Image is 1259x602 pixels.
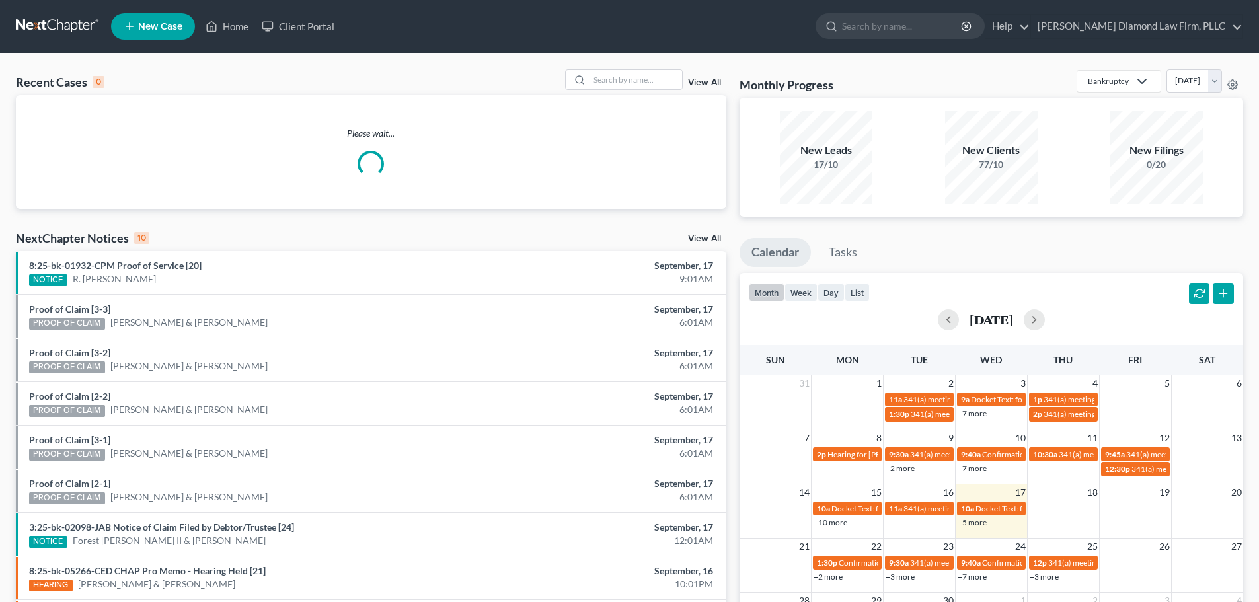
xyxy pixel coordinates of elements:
[798,539,811,554] span: 21
[1199,354,1215,365] span: Sat
[911,409,1038,419] span: 341(a) meeting for [PERSON_NAME]
[29,274,67,286] div: NOTICE
[29,303,110,315] a: Proof of Claim [3-3]
[942,484,955,500] span: 16
[494,272,713,285] div: 9:01AM
[803,430,811,446] span: 7
[1030,572,1059,582] a: +3 more
[494,564,713,578] div: September, 16
[958,572,987,582] a: +7 more
[982,558,1133,568] span: Confirmation Hearing for [PERSON_NAME]
[494,259,713,272] div: September, 17
[110,359,268,373] a: [PERSON_NAME] & [PERSON_NAME]
[1033,449,1057,459] span: 10:30a
[911,354,928,365] span: Tue
[1131,464,1259,474] span: 341(a) meeting for [PERSON_NAME]
[1059,449,1186,459] span: 341(a) meeting for [PERSON_NAME]
[817,504,830,513] span: 10a
[910,449,1038,459] span: 341(a) meeting for [PERSON_NAME]
[29,580,73,591] div: HEARING
[1091,375,1099,391] span: 4
[29,536,67,548] div: NOTICE
[1158,484,1171,500] span: 19
[29,260,202,271] a: 8:25-bk-01932-CPM Proof of Service [20]
[961,395,970,404] span: 9a
[798,375,811,391] span: 31
[29,521,294,533] a: 3:25-bk-02098-JAB Notice of Claim Filed by Debtor/Trustee [24]
[16,74,104,90] div: Recent Cases
[886,572,915,582] a: +3 more
[199,15,255,38] a: Home
[1235,375,1243,391] span: 6
[29,318,105,330] div: PROOF OF CLAIM
[958,463,987,473] a: +7 more
[78,578,235,591] a: [PERSON_NAME] & [PERSON_NAME]
[1014,430,1027,446] span: 10
[1230,539,1243,554] span: 27
[494,477,713,490] div: September, 17
[1086,430,1099,446] span: 11
[749,283,784,301] button: month
[494,316,713,329] div: 6:01AM
[16,230,149,246] div: NextChapter Notices
[958,517,987,527] a: +5 more
[870,484,883,500] span: 15
[831,504,1085,513] span: Docket Text: for [PERSON_NAME] St [PERSON_NAME] [PERSON_NAME]
[29,405,105,417] div: PROOF OF CLAIM
[590,70,682,89] input: Search by name...
[110,316,268,329] a: [PERSON_NAME] & [PERSON_NAME]
[494,578,713,591] div: 10:01PM
[1033,409,1042,419] span: 2p
[29,391,110,402] a: Proof of Claim [2-2]
[971,395,1176,404] span: Docket Text: for St [PERSON_NAME] [PERSON_NAME] et al
[903,504,1031,513] span: 341(a) meeting for [PERSON_NAME]
[975,504,1229,513] span: Docket Text: for [PERSON_NAME] St [PERSON_NAME] [PERSON_NAME]
[1126,449,1254,459] span: 341(a) meeting for [PERSON_NAME]
[889,449,909,459] span: 9:30a
[947,430,955,446] span: 9
[740,77,833,93] h3: Monthly Progress
[980,354,1002,365] span: Wed
[1105,449,1125,459] span: 9:45a
[688,234,721,243] a: View All
[1088,75,1129,87] div: Bankruptcy
[961,558,981,568] span: 9:40a
[110,490,268,504] a: [PERSON_NAME] & [PERSON_NAME]
[942,539,955,554] span: 23
[889,558,909,568] span: 9:30a
[494,303,713,316] div: September, 17
[1019,375,1027,391] span: 3
[798,484,811,500] span: 14
[1230,430,1243,446] span: 13
[842,14,963,38] input: Search by name...
[827,449,931,459] span: Hearing for [PERSON_NAME]
[982,449,1133,459] span: Confirmation Hearing for [PERSON_NAME]
[1044,395,1171,404] span: 341(a) meeting for [PERSON_NAME]
[958,408,987,418] a: +7 more
[29,449,105,461] div: PROOF OF CLAIM
[875,375,883,391] span: 1
[494,390,713,403] div: September, 17
[1110,143,1203,158] div: New Filings
[688,78,721,87] a: View All
[1014,484,1027,500] span: 17
[945,158,1038,171] div: 77/10
[836,354,859,365] span: Mon
[494,359,713,373] div: 6:01AM
[910,558,1038,568] span: 341(a) meeting for [PERSON_NAME]
[494,403,713,416] div: 6:01AM
[29,565,266,576] a: 8:25-bk-05266-CED CHAP Pro Memo - Hearing Held [21]
[889,504,902,513] span: 11a
[903,395,1031,404] span: 341(a) meeting for [PERSON_NAME]
[817,558,837,568] span: 1:30p
[93,76,104,88] div: 0
[766,354,785,365] span: Sun
[945,143,1038,158] div: New Clients
[886,463,915,473] a: +2 more
[1044,409,1171,419] span: 341(a) meeting for [PERSON_NAME]
[961,449,981,459] span: 9:40a
[110,403,268,416] a: [PERSON_NAME] & [PERSON_NAME]
[29,478,110,489] a: Proof of Claim [2-1]
[961,504,974,513] span: 10a
[16,127,726,140] p: Please wait...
